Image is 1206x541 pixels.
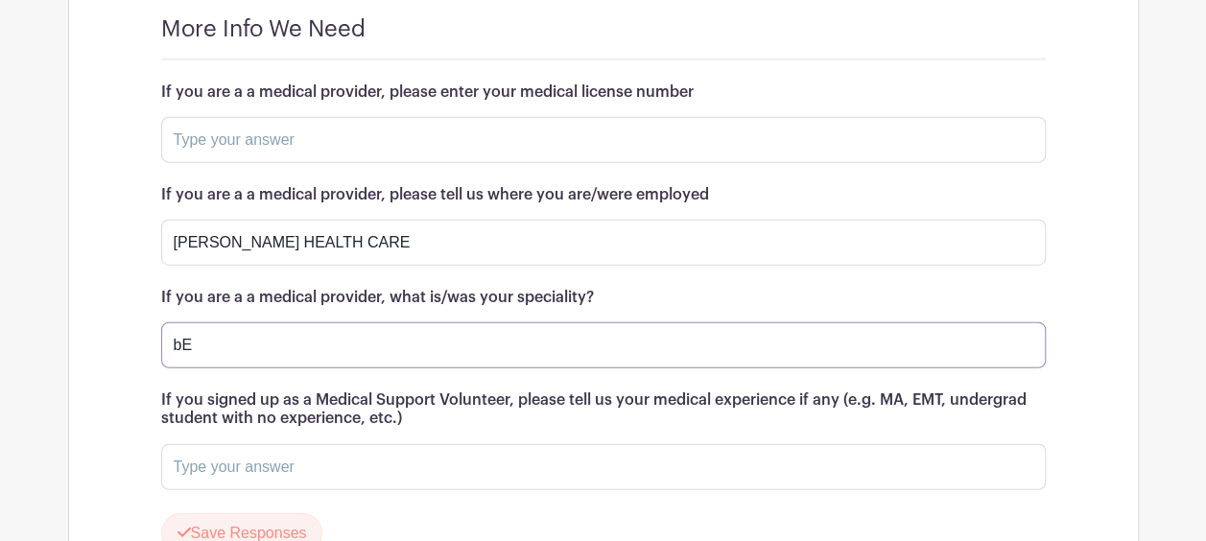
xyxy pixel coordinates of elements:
[161,83,1046,102] h6: If you are a a medical provider, please enter your medical license number
[161,117,1046,163] input: Type your answer
[161,220,1046,266] input: Type your answer
[161,186,1046,204] h6: If you are a a medical provider, please tell us where you are/were employed
[161,391,1046,428] h6: If you signed up as a Medical Support Volunteer, please tell us your medical experience if any (e...
[161,444,1046,490] input: Type your answer
[161,15,366,43] h4: More Info We Need
[161,322,1046,368] input: Type your answer
[161,289,1046,307] h6: If you are a a medical provider, what is/was your speciality?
